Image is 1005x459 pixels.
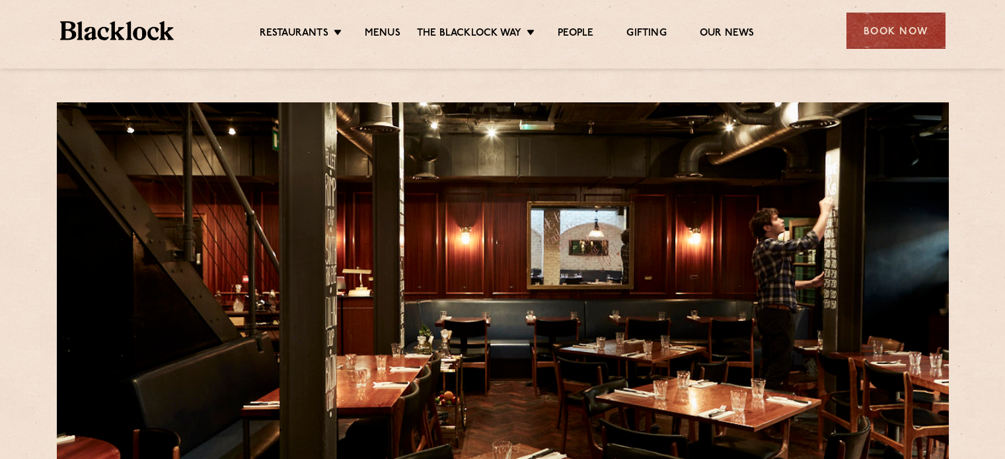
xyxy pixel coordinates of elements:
[626,27,666,42] a: Gifting
[700,27,755,42] a: Our News
[365,27,400,42] a: Menus
[260,27,328,42] a: Restaurants
[60,21,174,40] img: BL_Textured_Logo-footer-cropped.svg
[417,27,521,42] a: The Blacklock Way
[846,13,946,49] div: Book Now
[558,27,593,42] a: People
